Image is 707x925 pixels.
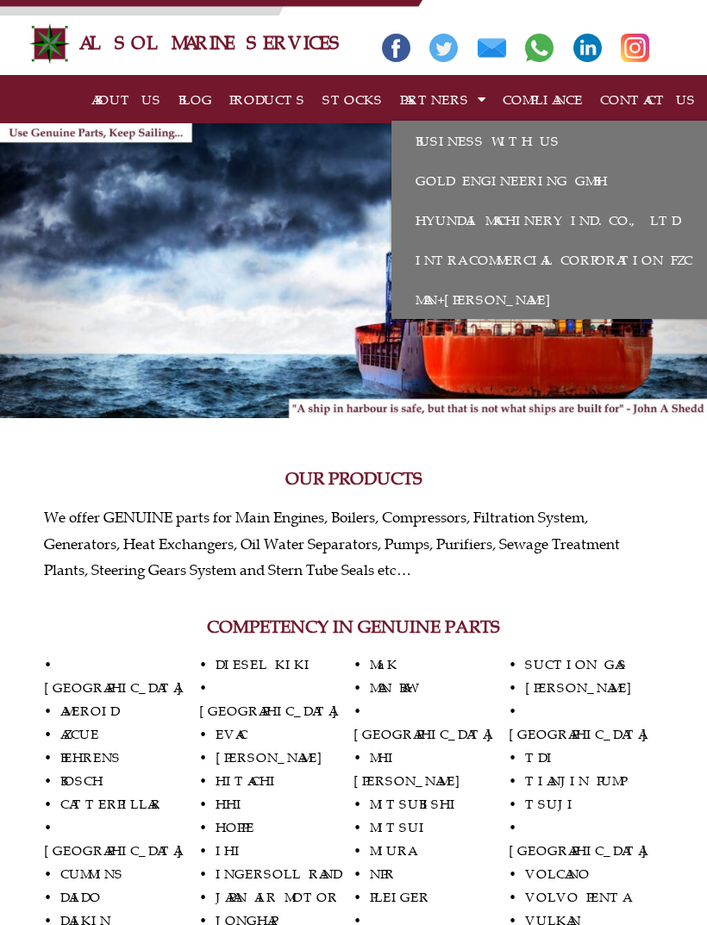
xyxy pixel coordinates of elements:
[44,618,663,635] h2: COMPETENCY IN GENUINE PARTS
[28,22,71,65] img: Alsolmarine-logo
[221,78,314,121] a: PRODUCTS
[314,78,391,121] a: STOCKS
[170,78,221,121] a: BLOG
[44,470,663,487] h2: OUR PRODUCTS
[494,78,591,121] a: COMPLIANCE
[44,504,663,584] p: We offer GENUINE parts for Main Engines, Boilers, Compressors, Filtration System, Generators, Hea...
[391,78,494,121] a: PARTNERS
[79,32,346,54] a: AL SOL MARINE SERVICES
[83,78,170,121] a: ABOUT US
[591,78,704,121] a: CONTACT US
